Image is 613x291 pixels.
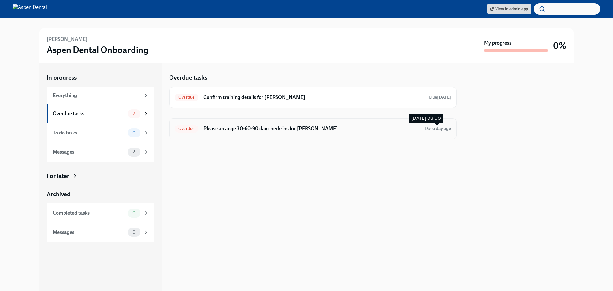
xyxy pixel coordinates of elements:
span: 0 [129,211,140,215]
img: Aspen Dental [13,4,47,14]
a: Messages2 [47,142,154,162]
span: Due [425,126,451,131]
strong: My progress [484,40,511,47]
span: 0 [129,130,140,135]
h6: Please arrange 30-60-90 day check-ins for [PERSON_NAME] [203,125,420,132]
a: To do tasks0 [47,123,154,142]
h6: [PERSON_NAME] [47,36,87,43]
h6: Confirm training details for [PERSON_NAME] [203,94,424,101]
a: Messages0 [47,223,154,242]
div: To do tasks [53,129,125,136]
a: Overdue tasks2 [47,104,154,123]
div: For later [47,172,69,180]
h3: 0% [553,40,566,51]
div: Overdue tasks [53,110,125,117]
span: September 19th, 2025 08:00 [429,94,451,100]
div: Completed tasks [53,210,125,217]
strong: a day ago [433,126,451,131]
a: OverdueConfirm training details for [PERSON_NAME]Due[DATE] [175,92,451,103]
a: OverduePlease arrange 30-60-90 day check-ins for [PERSON_NAME]Duea day ago [175,124,451,134]
div: Everything [53,92,140,99]
div: Messages [53,149,125,156]
a: Completed tasks0 [47,203,154,223]
a: In progress [47,73,154,82]
h5: Overdue tasks [169,73,207,82]
a: Everything [47,87,154,104]
span: Overdue [175,95,198,100]
a: Archived [47,190,154,198]
div: Messages [53,229,125,236]
span: 0 [129,230,140,234]
span: Overdue [175,126,198,131]
a: View in admin app [487,4,531,14]
span: Due [429,95,451,100]
span: 2 [129,149,139,154]
strong: [DATE] [437,95,451,100]
h3: Aspen Dental Onboarding [47,44,148,56]
span: View in admin app [490,6,528,12]
a: For later [47,172,154,180]
span: 2 [129,111,139,116]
